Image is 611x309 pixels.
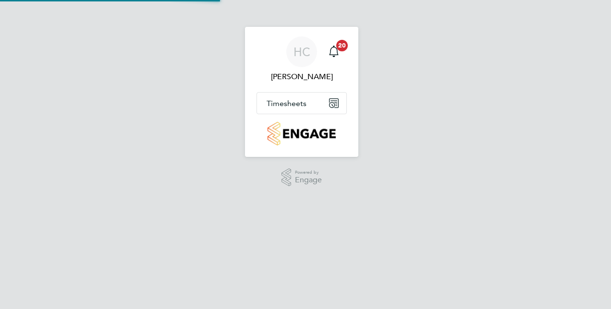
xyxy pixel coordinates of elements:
[245,27,358,157] nav: Main navigation
[268,122,335,145] img: countryside-properties-logo-retina.png
[281,168,322,187] a: Powered byEngage
[324,36,343,67] a: 20
[257,93,346,114] button: Timesheets
[257,122,347,145] a: Go to home page
[293,46,310,58] span: HC
[336,40,348,51] span: 20
[267,99,306,108] span: Timesheets
[257,36,347,83] a: HC[PERSON_NAME]
[295,168,322,177] span: Powered by
[257,71,347,83] span: Hannah Cornford
[295,176,322,184] span: Engage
